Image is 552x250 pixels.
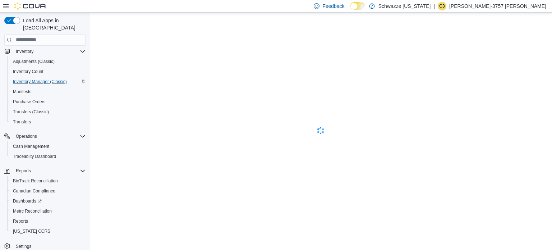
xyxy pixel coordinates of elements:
span: Cash Management [10,142,86,151]
p: [PERSON_NAME]-3757 [PERSON_NAME] [449,2,546,10]
a: Dashboards [10,197,45,205]
span: Transfers (Classic) [13,109,49,115]
a: Inventory Manager (Classic) [10,77,70,86]
span: Canadian Compliance [13,188,55,194]
span: [US_STATE] CCRS [13,228,50,234]
span: Metrc Reconciliation [10,207,86,215]
a: Metrc Reconciliation [10,207,55,215]
a: Cash Management [10,142,52,151]
a: Adjustments (Classic) [10,57,57,66]
span: Canadian Compliance [10,187,86,195]
span: Manifests [13,89,31,95]
span: Transfers [13,119,31,125]
span: Cash Management [13,144,49,149]
span: Load All Apps in [GEOGRAPHIC_DATA] [20,17,86,31]
span: Manifests [10,87,86,96]
span: Operations [13,132,86,141]
span: Adjustments (Classic) [10,57,86,66]
button: Inventory Count [7,67,88,77]
button: Canadian Compliance [7,186,88,196]
button: Metrc Reconciliation [7,206,88,216]
a: Dashboards [7,196,88,206]
span: Traceabilty Dashboard [13,154,56,159]
button: Transfers [7,117,88,127]
span: Purchase Orders [10,97,86,106]
button: Transfers (Classic) [7,107,88,117]
span: Dashboards [10,197,86,205]
span: Transfers (Classic) [10,108,86,116]
span: Inventory [13,47,86,56]
button: Reports [1,166,88,176]
button: Adjustments (Classic) [7,56,88,67]
span: Settings [16,244,31,249]
span: Dashboards [13,198,42,204]
p: Schwazze [US_STATE] [378,2,431,10]
span: Reports [16,168,31,174]
a: BioTrack Reconciliation [10,177,61,185]
button: Inventory [13,47,36,56]
button: Cash Management [7,141,88,151]
span: Inventory Count [10,67,86,76]
span: Inventory Count [13,69,43,74]
span: Operations [16,133,37,139]
button: Reports [7,216,88,226]
button: Traceabilty Dashboard [7,151,88,162]
button: Manifests [7,87,88,97]
a: Reports [10,217,31,226]
button: Operations [1,131,88,141]
a: Inventory Count [10,67,46,76]
span: Reports [13,167,86,175]
span: BioTrack Reconciliation [10,177,86,185]
span: Transfers [10,118,86,126]
a: Purchase Orders [10,97,49,106]
button: [US_STATE] CCRS [7,226,88,236]
span: Adjustments (Classic) [13,59,55,64]
span: BioTrack Reconciliation [13,178,58,184]
span: Feedback [322,3,344,10]
a: Manifests [10,87,34,96]
span: Inventory Manager (Classic) [13,79,67,85]
input: Dark Mode [350,2,365,10]
button: Reports [13,167,34,175]
img: Cova [14,3,47,10]
span: Inventory Manager (Classic) [10,77,86,86]
a: [US_STATE] CCRS [10,227,53,236]
a: Transfers [10,118,34,126]
span: Inventory [16,49,33,54]
p: | [433,2,435,10]
button: Inventory [1,46,88,56]
button: Operations [13,132,40,141]
a: Canadian Compliance [10,187,58,195]
span: Washington CCRS [10,227,86,236]
span: Metrc Reconciliation [13,208,52,214]
span: Traceabilty Dashboard [10,152,86,161]
span: Purchase Orders [13,99,46,105]
button: Inventory Manager (Classic) [7,77,88,87]
div: Christopher-3757 Gonzalez [438,2,446,10]
a: Traceabilty Dashboard [10,152,59,161]
span: Reports [10,217,86,226]
span: C3 [439,2,445,10]
button: Purchase Orders [7,97,88,107]
a: Transfers (Classic) [10,108,52,116]
button: BioTrack Reconciliation [7,176,88,186]
span: Reports [13,218,28,224]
